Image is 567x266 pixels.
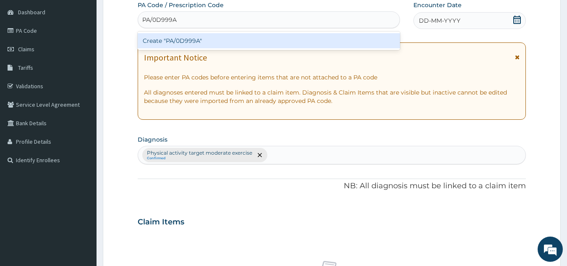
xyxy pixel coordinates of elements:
textarea: Type your message and hit 'Enter' [4,177,160,206]
span: DD-MM-YYYY [419,16,460,25]
span: Dashboard [18,8,45,16]
p: Please enter PA codes before entering items that are not attached to a PA code [144,73,520,82]
label: Diagnosis [138,135,167,144]
span: Claims [18,45,34,53]
img: d_794563401_company_1708531726252_794563401 [16,42,34,63]
div: Create "PA/0D999A" [138,33,400,48]
span: Tariffs [18,64,33,71]
div: Minimize live chat window [138,4,158,24]
h1: Important Notice [144,53,207,62]
h3: Claim Items [138,218,184,227]
p: NB: All diagnosis must be linked to a claim item [138,181,526,192]
p: All diagnoses entered must be linked to a claim item. Diagnosis & Claim Items that are visible bu... [144,88,520,105]
label: PA Code / Prescription Code [138,1,224,9]
span: We're online! [49,79,116,164]
label: Encounter Date [413,1,462,9]
div: Chat with us now [44,47,141,58]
